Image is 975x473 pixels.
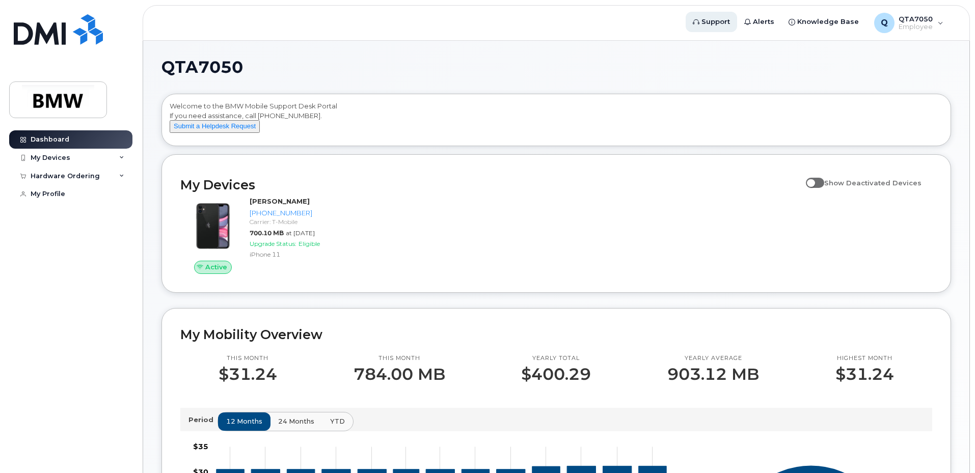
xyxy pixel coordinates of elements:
tspan: $35 [193,442,208,451]
span: at [DATE] [286,229,315,237]
span: Show Deactivated Devices [824,179,922,187]
span: QTA7050 [161,60,243,75]
p: This month [354,354,445,363]
p: Period [188,415,218,425]
p: 903.12 MB [667,365,759,383]
a: Active[PERSON_NAME][PHONE_NUMBER]Carrier: T-Mobile700.10 MBat [DATE]Upgrade Status:EligibleiPhone 11 [180,197,359,274]
span: Upgrade Status: [250,240,296,247]
p: $400.29 [521,365,591,383]
iframe: Messenger Launcher [931,429,967,465]
a: Submit a Helpdesk Request [170,122,260,130]
p: This month [219,354,277,363]
p: $31.24 [835,365,894,383]
div: [PHONE_NUMBER] [250,208,355,218]
button: Submit a Helpdesk Request [170,120,260,133]
img: iPhone_11.jpg [188,202,237,251]
span: Eligible [299,240,320,247]
div: Welcome to the BMW Mobile Support Desk Portal If you need assistance, call [PHONE_NUMBER]. [170,101,943,142]
h2: My Mobility Overview [180,327,932,342]
p: Yearly total [521,354,591,363]
input: Show Deactivated Devices [806,173,814,181]
div: Carrier: T-Mobile [250,217,355,226]
p: Highest month [835,354,894,363]
span: YTD [330,416,345,426]
span: 700.10 MB [250,229,284,237]
p: 784.00 MB [354,365,445,383]
p: Yearly average [667,354,759,363]
span: 24 months [278,416,314,426]
strong: [PERSON_NAME] [250,197,310,205]
div: iPhone 11 [250,250,355,259]
span: Active [205,262,227,272]
p: $31.24 [219,365,277,383]
h2: My Devices [180,177,801,192]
